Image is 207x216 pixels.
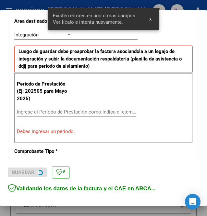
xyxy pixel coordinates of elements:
p: Debes ingresar un período. [17,128,190,135]
span: x [149,16,152,22]
button: Guardar [8,168,47,177]
strong: Luego de guardar debe preaprobar la factura asociandola a un legajo de integración y subir la doc... [18,48,182,69]
span: Integración [14,32,39,38]
div: Open Intercom Messenger [185,194,201,209]
span: Validando los datos de la factura y el CAE en ARCA... [8,185,156,192]
span: Existen errores en uno o más campos. Verifícalo e intenta nuevamente. [53,12,141,25]
p: Período de Prestación (Ej: 202505 para Mayo 2025) [17,80,69,102]
p: Area destinado * [14,18,68,25]
p: Comprobante Tipo * [14,148,68,155]
span: Guardar [12,169,34,175]
button: x [144,13,157,25]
